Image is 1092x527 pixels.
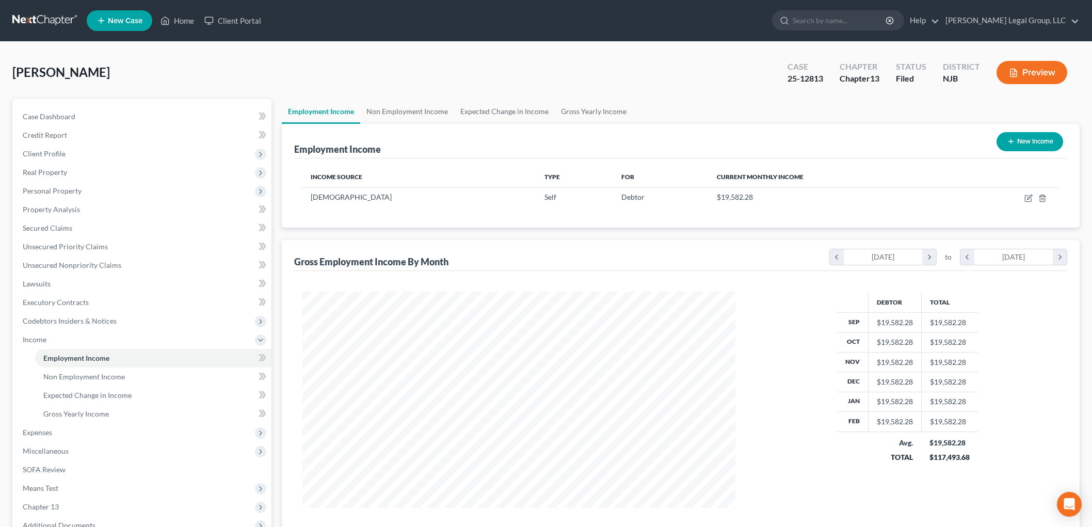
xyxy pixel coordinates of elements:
a: Employment Income [35,349,271,368]
div: Avg. [876,438,913,448]
td: $19,582.28 [921,352,978,372]
span: Income Source [311,173,362,181]
i: chevron_right [1053,249,1067,265]
span: SOFA Review [23,465,66,474]
a: Client Portal [199,11,266,30]
div: [DATE] [844,249,923,265]
span: Current Monthly Income [717,173,804,181]
div: District [943,61,980,73]
div: $19,582.28 [877,377,913,387]
td: $19,582.28 [921,332,978,352]
div: Chapter [840,73,879,85]
div: Employment Income [294,143,381,155]
div: $19,582.28 [877,337,913,347]
a: Expected Change in Income [454,99,555,124]
div: Status [896,61,926,73]
div: $19,582.28 [877,357,913,368]
a: Property Analysis [14,200,271,219]
a: Non Employment Income [360,99,454,124]
span: Codebtors Insiders & Notices [23,316,117,325]
span: Type [544,173,560,181]
th: Total [921,292,978,312]
th: Oct [837,332,869,352]
div: Case [788,61,823,73]
span: Real Property [23,168,67,177]
span: Expenses [23,428,52,437]
th: Jan [837,392,869,411]
span: [DEMOGRAPHIC_DATA] [311,193,392,201]
th: Dec [837,372,869,392]
span: New Case [108,17,142,25]
input: Search by name... [793,11,887,30]
a: Unsecured Priority Claims [14,237,271,256]
a: Employment Income [282,99,360,124]
span: For [621,173,634,181]
div: TOTAL [876,452,913,462]
i: chevron_left [960,249,974,265]
div: Open Intercom Messenger [1057,492,1082,517]
span: Expected Change in Income [43,391,132,400]
span: Unsecured Priority Claims [23,242,108,251]
td: $19,582.28 [921,313,978,332]
span: Employment Income [43,354,109,362]
a: Expected Change in Income [35,386,271,405]
span: Unsecured Nonpriority Claims [23,261,121,269]
div: Gross Employment Income By Month [294,255,448,268]
a: [PERSON_NAME] Legal Group, LLC [940,11,1079,30]
span: Credit Report [23,131,67,139]
span: Non Employment Income [43,372,125,381]
div: 25-12813 [788,73,823,85]
span: Gross Yearly Income [43,409,109,418]
span: Debtor [621,193,645,201]
th: Feb [837,412,869,432]
td: $19,582.28 [921,392,978,411]
a: Non Employment Income [35,368,271,386]
a: Help [905,11,939,30]
a: Gross Yearly Income [555,99,633,124]
button: Preview [997,61,1067,84]
button: New Income [997,132,1063,151]
div: $117,493.68 [929,452,970,462]
a: Unsecured Nonpriority Claims [14,256,271,275]
span: to [945,252,952,262]
th: Nov [837,352,869,372]
span: [PERSON_NAME] [12,65,110,79]
div: Filed [896,73,926,85]
span: Personal Property [23,186,82,195]
a: SOFA Review [14,460,271,479]
div: NJB [943,73,980,85]
span: 13 [870,73,879,83]
th: Debtor [868,292,921,312]
a: Case Dashboard [14,107,271,126]
td: $19,582.28 [921,412,978,432]
div: $19,582.28 [877,417,913,427]
span: Executory Contracts [23,298,89,307]
span: Lawsuits [23,279,51,288]
a: Lawsuits [14,275,271,293]
a: Executory Contracts [14,293,271,312]
span: Client Profile [23,149,66,158]
span: Chapter 13 [23,502,59,511]
a: Credit Report [14,126,271,145]
th: Sep [837,313,869,332]
span: Income [23,335,46,344]
div: $19,582.28 [877,396,913,407]
td: $19,582.28 [921,372,978,392]
a: Home [155,11,199,30]
i: chevron_right [922,249,936,265]
div: $19,582.28 [877,317,913,328]
span: $19,582.28 [717,193,753,201]
span: Secured Claims [23,223,72,232]
span: Case Dashboard [23,112,75,121]
a: Secured Claims [14,219,271,237]
i: chevron_left [830,249,844,265]
span: Self [544,193,556,201]
span: Miscellaneous [23,446,69,455]
a: Gross Yearly Income [35,405,271,423]
div: $19,582.28 [929,438,970,448]
div: [DATE] [974,249,1053,265]
span: Means Test [23,484,58,492]
span: Property Analysis [23,205,80,214]
div: Chapter [840,61,879,73]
